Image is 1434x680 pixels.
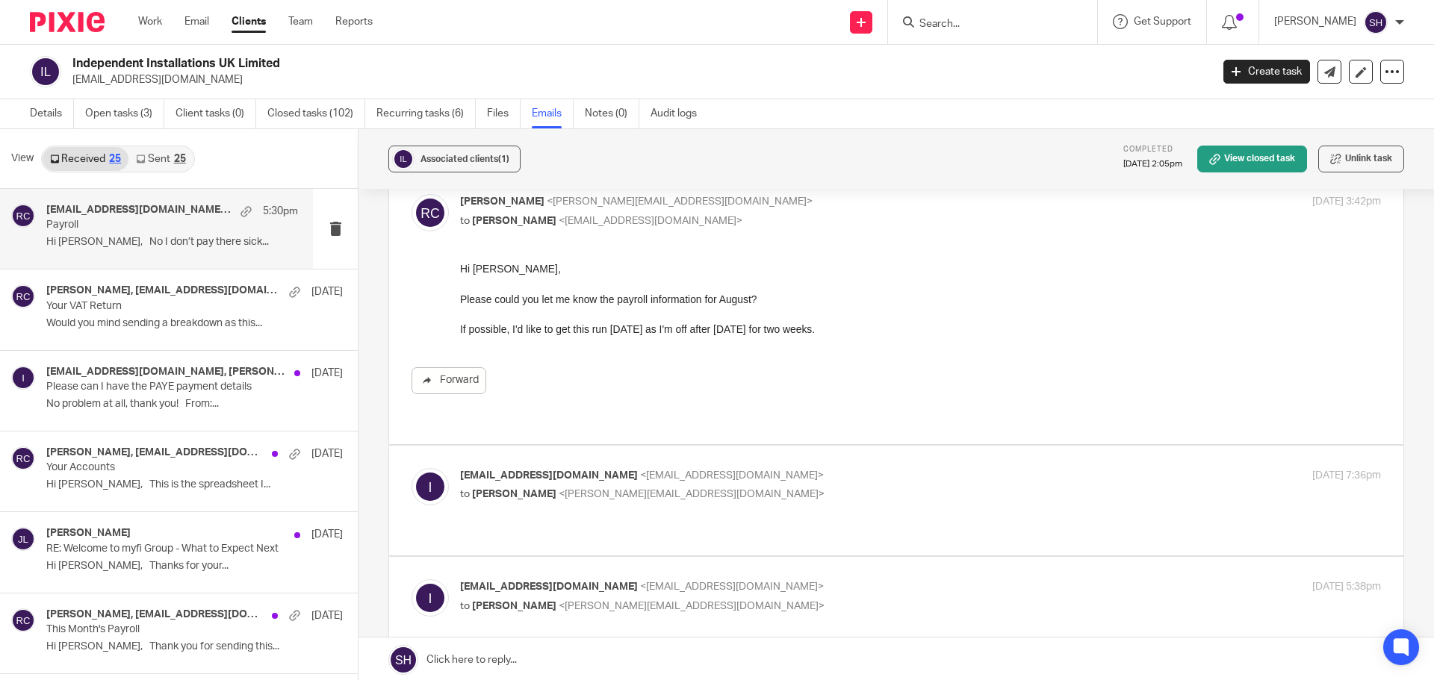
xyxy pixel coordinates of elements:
[30,99,74,128] a: Details
[11,527,35,551] img: svg%3E
[472,216,556,226] span: [PERSON_NAME]
[460,470,638,481] span: [EMAIL_ADDRESS][DOMAIN_NAME]
[11,608,35,632] img: svg%3E
[1312,468,1381,484] p: [DATE] 7:36pm
[1318,146,1404,172] button: Unlink task
[263,204,298,219] p: 5:30pm
[46,527,131,540] h4: [PERSON_NAME]
[651,99,708,128] a: Audit logs
[498,155,509,163] span: (1)
[559,216,742,226] span: <[EMAIL_ADDRESS][DOMAIN_NAME]>
[559,601,825,611] span: <[PERSON_NAME][EMAIL_ADDRESS][DOMAIN_NAME]>
[46,219,248,231] p: Payroll
[460,196,544,207] span: [PERSON_NAME]
[412,367,486,394] a: Forward
[72,72,1201,87] p: [EMAIL_ADDRESS][DOMAIN_NAME]
[1197,146,1307,172] a: View closed task
[1123,158,1182,170] p: [DATE] 2:05pm
[356,609,411,670] img: A blue and white shield with green text AI-generated content may be incorrect.
[559,489,825,499] span: <[PERSON_NAME][EMAIL_ADDRESS][DOMAIN_NAME]>
[176,99,256,128] a: Client tasks (0)
[288,14,313,29] a: Team
[1134,16,1191,27] span: Get Support
[585,99,639,128] a: Notes (0)
[547,196,813,207] span: <[PERSON_NAME][EMAIL_ADDRESS][DOMAIN_NAME]>
[532,99,574,128] a: Emails
[460,489,470,499] span: to
[46,317,343,330] p: Would you mind sending a breakdown as this...
[46,560,343,573] p: Hi [PERSON_NAME], Thanks for your...
[335,14,373,29] a: Reports
[460,601,470,611] span: to
[412,468,449,505] img: svg%3E
[311,446,343,461] p: [DATE]
[1223,60,1310,84] a: Create task
[460,581,638,592] span: [EMAIL_ADDRESS][DOMAIN_NAME]
[46,381,284,393] p: Please can I have the PAYE payment details
[412,579,449,617] img: svg%3E
[30,56,61,87] img: svg%3E
[46,446,264,459] h4: [PERSON_NAME], [EMAIL_ADDRESS][DOMAIN_NAME]
[11,366,35,390] img: svg%3E
[1312,579,1381,595] p: [DATE] 5:38pm
[109,154,121,164] div: 25
[420,155,509,163] span: Associated clients
[46,398,343,411] p: No problem at all, thank you! From:...
[1364,10,1388,34] img: svg%3E
[46,623,284,636] p: This Month's Payroll
[192,612,291,670] img: A blue and yellow circle with white text AI-generated content may be incorrect.
[46,204,233,216] h4: [EMAIL_ADDRESS][DOMAIN_NAME], [PERSON_NAME]
[267,99,365,128] a: Closed tasks (102)
[311,284,343,299] p: [DATE]
[30,12,105,32] img: Pixie
[311,366,343,381] p: [DATE]
[460,216,470,226] span: to
[412,194,449,231] img: svg%3E
[1312,194,1381,210] p: [DATE] 3:42pm
[46,284,282,297] h4: [PERSON_NAME], [EMAIL_ADDRESS][DOMAIN_NAME]
[392,148,415,170] img: svg%3E
[174,154,186,164] div: 25
[640,581,824,592] span: <[EMAIL_ADDRESS][DOMAIN_NAME]>
[472,601,556,611] span: [PERSON_NAME]
[918,18,1052,31] input: Search
[46,300,284,313] p: Your VAT Return
[46,640,343,653] p: Hi [PERSON_NAME], Thank you for sending this...
[46,461,284,474] p: Your Accounts
[232,14,266,29] a: Clients
[11,446,35,470] img: svg%3E
[23,550,299,562] a: [PERSON_NAME][EMAIL_ADDRESS][DOMAIN_NAME]
[184,14,209,29] a: Email
[11,284,35,308] img: svg%3E
[72,56,975,72] h2: Independent Installations UK Limited
[11,151,34,166] span: View
[487,99,521,128] a: Files
[297,609,351,670] img: emails
[46,608,264,621] h4: [PERSON_NAME], [EMAIL_ADDRESS][DOMAIN_NAME]
[135,611,189,670] img: A black and white logo AI-generated content may be incorrect.
[46,366,287,378] h4: [EMAIL_ADDRESS][DOMAIN_NAME], [PERSON_NAME]
[1274,14,1356,29] p: [PERSON_NAME]
[11,204,35,228] img: svg%3E
[311,608,343,623] p: [DATE]
[46,236,298,249] p: Hi [PERSON_NAME], No I don’t pay there sick...
[311,527,343,542] p: [DATE]
[28,580,183,592] a: Book time with [PERSON_NAME]
[46,478,343,491] p: Hi [PERSON_NAME], This is the spreadsheet I...
[85,99,164,128] a: Open tasks (3)
[43,147,128,171] a: Received25
[376,99,476,128] a: Recurring tasks (6)
[640,470,824,481] span: <[EMAIL_ADDRESS][DOMAIN_NAME]>
[388,146,521,172] button: Associated clients(1)
[472,489,556,499] span: [PERSON_NAME]
[46,543,284,555] p: RE: Welcome to myfi Group - What to Expect Next
[138,14,162,29] a: Work
[128,147,193,171] a: Sent25
[1123,146,1173,153] span: Completed
[25,565,113,577] a: [DOMAIN_NAME]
